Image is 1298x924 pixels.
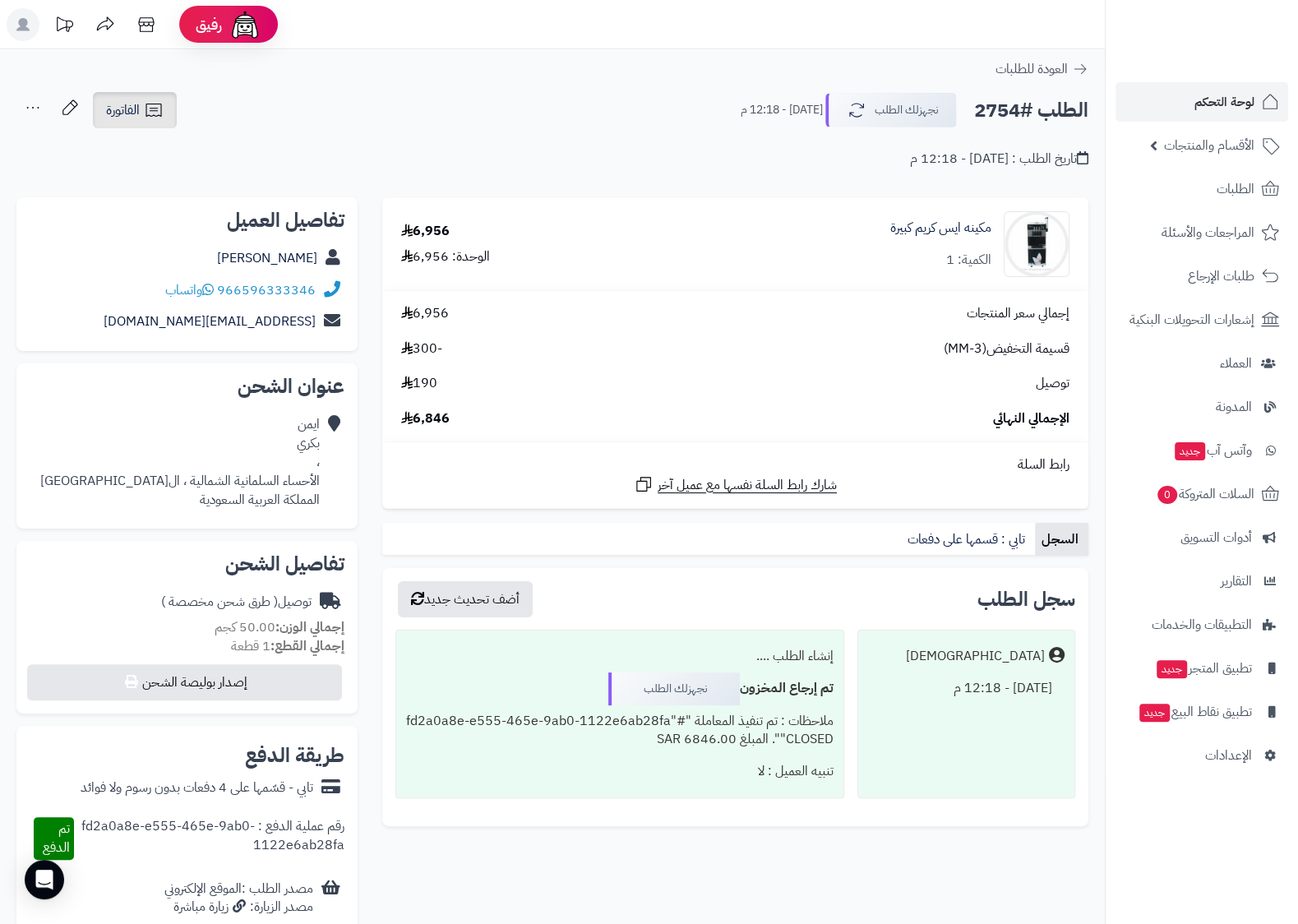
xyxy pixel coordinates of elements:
[977,589,1075,609] h3: سجل الطلب
[1005,211,1069,277] img: 1748758086-web1new-90x90.jpg
[1220,352,1252,375] span: العملاء
[1116,692,1288,732] a: تطبيق نقاط البيعجديد
[406,705,834,756] div: ملاحظات : تم تنفيذ المعاملة "#fd2a0a8e-e555-465e-9ab0-1122e6ab28fa" "CLOSED". المبلغ 6846.00 SAR
[1173,439,1252,462] span: وآتس آب
[995,59,1068,79] span: العودة للطلبات
[44,8,85,45] a: تحديثات المنصة
[1139,704,1170,722] span: جديد
[161,592,278,612] span: ( طرق شحن مخصصة )
[741,102,823,118] small: [DATE] - 12:18 م
[215,617,344,637] small: 50.00 كجم
[1116,387,1288,427] a: المدونة
[1152,613,1252,636] span: التطبيقات والخدمات
[401,374,437,393] span: 190
[401,222,450,241] div: 6,956
[944,340,1069,358] span: قسيمة التخفيض(MM-3)
[1186,13,1282,48] img: logo-2.png
[1129,308,1254,331] span: إشعارات التحويلات البنكية
[231,636,344,656] small: 1 قطعة
[1116,256,1288,296] a: طلبات الإرجاع
[1035,523,1088,556] a: السجل
[995,59,1088,79] a: العودة للطلبات
[1194,90,1254,113] span: لوحة التحكم
[868,672,1065,705] div: [DATE] - 12:18 م
[1157,485,1178,505] span: 0
[1175,442,1205,460] span: جديد
[104,312,316,331] a: [EMAIL_ADDRESS][DOMAIN_NAME]
[164,898,313,917] div: مصدر الزيارة: زيارة مباشرة
[30,377,344,396] h2: عنوان الشحن
[43,819,70,857] span: تم الدفع
[1116,213,1288,252] a: المراجعات والأسئلة
[1116,474,1288,514] a: السلات المتروكة0
[1116,736,1288,775] a: الإعدادات
[1217,178,1254,201] span: الطلبات
[270,636,344,656] strong: إجمالي القطع:
[401,409,450,428] span: 6,846
[81,778,313,797] div: تابي - قسّمها على 4 دفعات بدون رسوم ولا فوائد
[74,817,344,860] div: رقم عملية الدفع : fd2a0a8e-e555-465e-9ab0-1122e6ab28fa
[1116,300,1288,340] a: إشعارات التحويلات البنكية
[217,248,317,268] a: [PERSON_NAME]
[30,210,344,230] h2: تفاصيل العميل
[30,554,344,574] h2: تفاصيل الشحن
[161,593,312,612] div: توصيل
[1188,265,1254,288] span: طلبات الإرجاع
[901,523,1035,556] a: تابي : قسمها على دفعات
[401,304,449,323] span: 6,956
[1116,518,1288,557] a: أدوات التسويق
[658,476,837,495] span: شارك رابط السلة نفسها مع عميل آخر
[401,340,442,358] span: -300
[1180,526,1252,549] span: أدوات التسويق
[740,678,834,698] b: تم إرجاع المخزون
[1155,657,1252,680] span: تطبيق المتجر
[229,8,261,41] img: ai-face.png
[1116,605,1288,644] a: التطبيقات والخدمات
[389,455,1082,474] div: رابط السلة
[27,664,342,700] button: إصدار بوليصة الشحن
[993,409,1069,428] span: الإجمالي النهائي
[967,304,1069,323] span: إجمالي سعر المنتجات
[825,93,957,127] button: نجهزلك الطلب
[406,755,834,788] div: تنبيه العميل : لا
[93,92,177,128] a: الفاتورة
[1116,649,1288,688] a: تطبيق المتجرجديد
[974,94,1088,127] h2: الطلب #2754
[890,219,991,238] a: مكينه ايس كريم كبيرة
[165,280,214,300] a: واتساب
[1156,483,1254,506] span: السلات المتروكة
[1205,744,1252,767] span: الإعدادات
[1116,169,1288,209] a: الطلبات
[1164,134,1254,157] span: الأقسام والمنتجات
[1116,82,1288,122] a: لوحة التحكم
[946,251,991,270] div: الكمية: 1
[275,617,344,637] strong: إجمالي الوزن:
[910,150,1088,169] div: تاريخ الطلب : [DATE] - 12:18 م
[1221,570,1252,593] span: التقارير
[1116,344,1288,383] a: العملاء
[1162,221,1254,244] span: المراجعات والأسئلة
[196,15,222,35] span: رفيق
[106,100,140,120] span: الفاتورة
[906,647,1045,666] div: [DEMOGRAPHIC_DATA]
[40,415,320,509] div: ايمن بكري ، الأحساء السلمانية الشمالية ، ال[GEOGRAPHIC_DATA] المملكة العربية السعودية
[406,640,834,672] div: إنشاء الطلب ....
[25,860,64,899] div: Open Intercom Messenger
[401,247,490,266] div: الوحدة: 6,956
[245,746,344,765] h2: طريقة الدفع
[608,672,740,705] div: نجهزلك الطلب
[1216,395,1252,418] span: المدونة
[217,280,316,300] a: 966596333346
[1116,431,1288,470] a: وآتس آبجديد
[164,880,313,917] div: مصدر الطلب :الموقع الإلكتروني
[1116,561,1288,601] a: التقارير
[398,581,533,617] button: أضف تحديث جديد
[1138,700,1252,723] span: تطبيق نقاط البيع
[634,474,837,495] a: شارك رابط السلة نفسها مع عميل آخر
[1036,374,1069,393] span: توصيل
[1157,660,1187,678] span: جديد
